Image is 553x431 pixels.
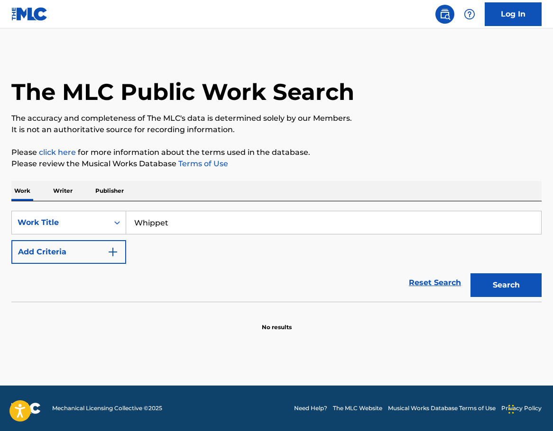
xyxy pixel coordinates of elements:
a: The MLC Website [333,404,382,413]
img: help [464,9,475,20]
p: Please review the Musical Works Database [11,158,542,170]
a: Reset Search [404,272,466,293]
p: Writer [50,181,75,201]
button: Search [470,273,542,297]
a: Log In [485,2,542,26]
a: click here [39,148,76,157]
img: search [439,9,451,20]
div: Work Title [18,217,103,228]
p: Work [11,181,33,201]
p: Please for more information about the terms used in the database. [11,147,542,158]
img: 9d2ae6d4665cec9f34b9.svg [107,246,119,258]
img: logo [11,403,41,414]
button: Add Criteria [11,240,126,264]
div: Drag [508,395,514,423]
iframe: Chat Widget [506,386,553,431]
a: Need Help? [294,404,327,413]
a: Musical Works Database Terms of Use [388,404,496,413]
a: Public Search [435,5,454,24]
p: Publisher [92,181,127,201]
div: Help [460,5,479,24]
a: Privacy Policy [501,404,542,413]
h1: The MLC Public Work Search [11,78,354,106]
img: MLC Logo [11,7,48,21]
form: Search Form [11,211,542,302]
p: No results [262,312,292,332]
span: Mechanical Licensing Collective © 2025 [52,404,162,413]
p: The accuracy and completeness of The MLC's data is determined solely by our Members. [11,113,542,124]
a: Terms of Use [176,159,228,168]
p: It is not an authoritative source for recording information. [11,124,542,135]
